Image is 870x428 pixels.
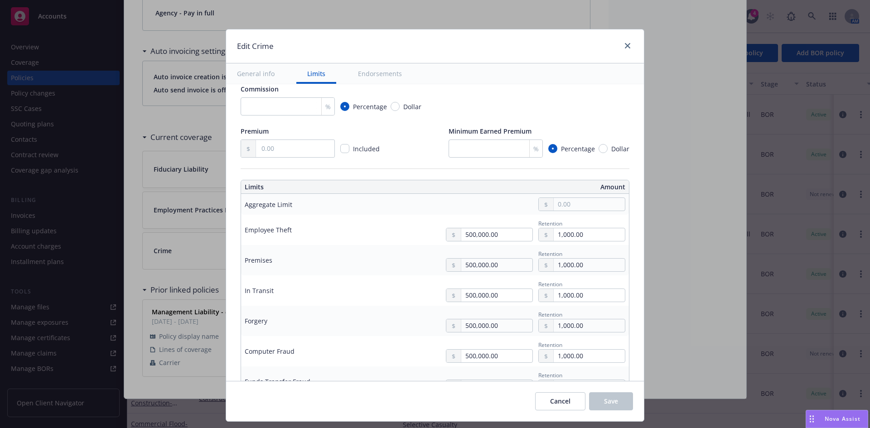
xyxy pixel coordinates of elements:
span: Premium [241,127,269,135]
h1: Edit Crime [237,40,274,52]
span: Retention [538,280,562,288]
span: Retention [538,220,562,227]
input: Percentage [548,144,557,153]
span: % [325,102,331,111]
div: Computer Fraud [245,346,295,356]
div: Forgery [245,316,267,326]
span: Minimum Earned Premium [449,127,532,135]
input: 0.00 [461,289,532,302]
button: Save [589,392,633,410]
button: Cancel [535,392,585,410]
input: 0.00 [461,228,532,241]
button: Nova Assist [806,410,868,428]
span: Retention [538,250,562,258]
span: Retention [538,341,562,349]
span: Nova Assist [825,415,860,423]
div: Drag to move [806,410,817,428]
button: General info [226,63,285,84]
div: In Transit [245,286,274,295]
span: Percentage [561,144,595,154]
span: Commission [241,85,279,93]
input: 0.00 [554,228,625,241]
input: 0.00 [461,380,532,393]
input: 0.00 [554,380,625,393]
input: 0.00 [554,198,625,211]
span: Included [353,144,380,153]
input: 0.00 [256,140,334,157]
span: % [533,144,539,154]
input: 0.00 [461,350,532,362]
input: 0.00 [461,319,532,332]
input: 0.00 [554,350,625,362]
span: Save [604,397,618,405]
th: Limits [241,180,396,194]
button: Endorsements [347,63,413,84]
input: Percentage [340,102,349,111]
span: Retention [538,311,562,318]
span: Dollar [403,102,421,111]
button: Limits [296,63,336,84]
input: 0.00 [554,259,625,271]
input: Dollar [391,102,400,111]
div: Funds Transfer Fraud [245,377,310,386]
input: 0.00 [554,289,625,302]
div: Premises [245,255,272,265]
div: Aggregate Limit [245,200,292,209]
input: 0.00 [554,319,625,332]
input: 0.00 [461,259,532,271]
span: Cancel [550,397,570,405]
th: Amount [439,180,629,194]
div: Employee Theft [245,225,292,235]
span: Percentage [353,102,387,111]
span: Retention [538,371,562,379]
